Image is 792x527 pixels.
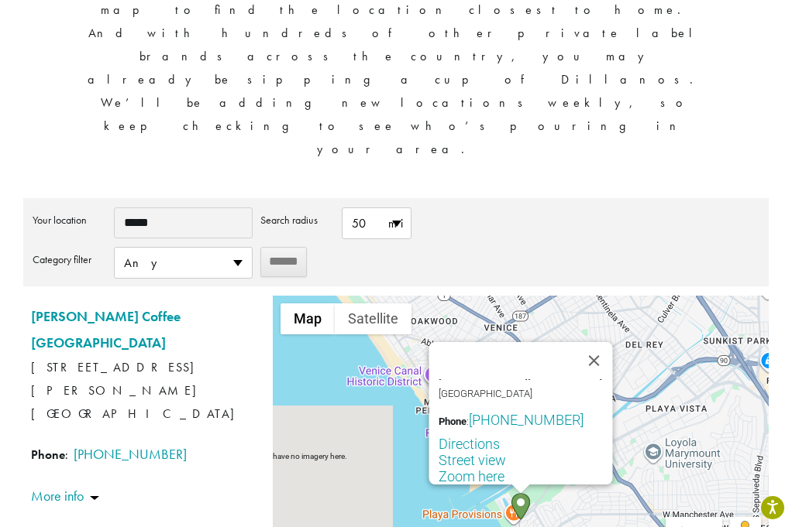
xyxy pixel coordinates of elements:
[469,412,584,428] a: [PHONE_NUMBER]
[31,406,249,422] span: [GEOGRAPHIC_DATA]
[439,436,613,452] a: Directions
[439,468,613,484] a: Zoom here
[281,303,335,334] button: Show street map
[260,207,334,232] label: Search radius
[33,247,106,272] label: Category filter
[74,445,187,463] a: [PHONE_NUMBER]
[31,441,261,467] span: :
[343,208,411,238] span: 50 mi
[576,342,613,379] button: Close
[439,385,613,403] span: [GEOGRAPHIC_DATA]
[439,452,613,468] a: Street view
[33,207,106,232] label: Your location
[115,248,252,278] span: Any
[31,356,261,402] span: [STREET_ADDRESS][PERSON_NAME]
[511,493,530,520] div: Tanner’s Coffee – Playa Del Rey
[31,447,65,463] strong: Phone
[439,412,613,428] span: :
[335,303,411,334] button: Show satellite imagery
[31,487,99,505] a: More info
[31,307,181,351] a: [PERSON_NAME] Coffee [GEOGRAPHIC_DATA]
[439,416,467,427] strong: Phone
